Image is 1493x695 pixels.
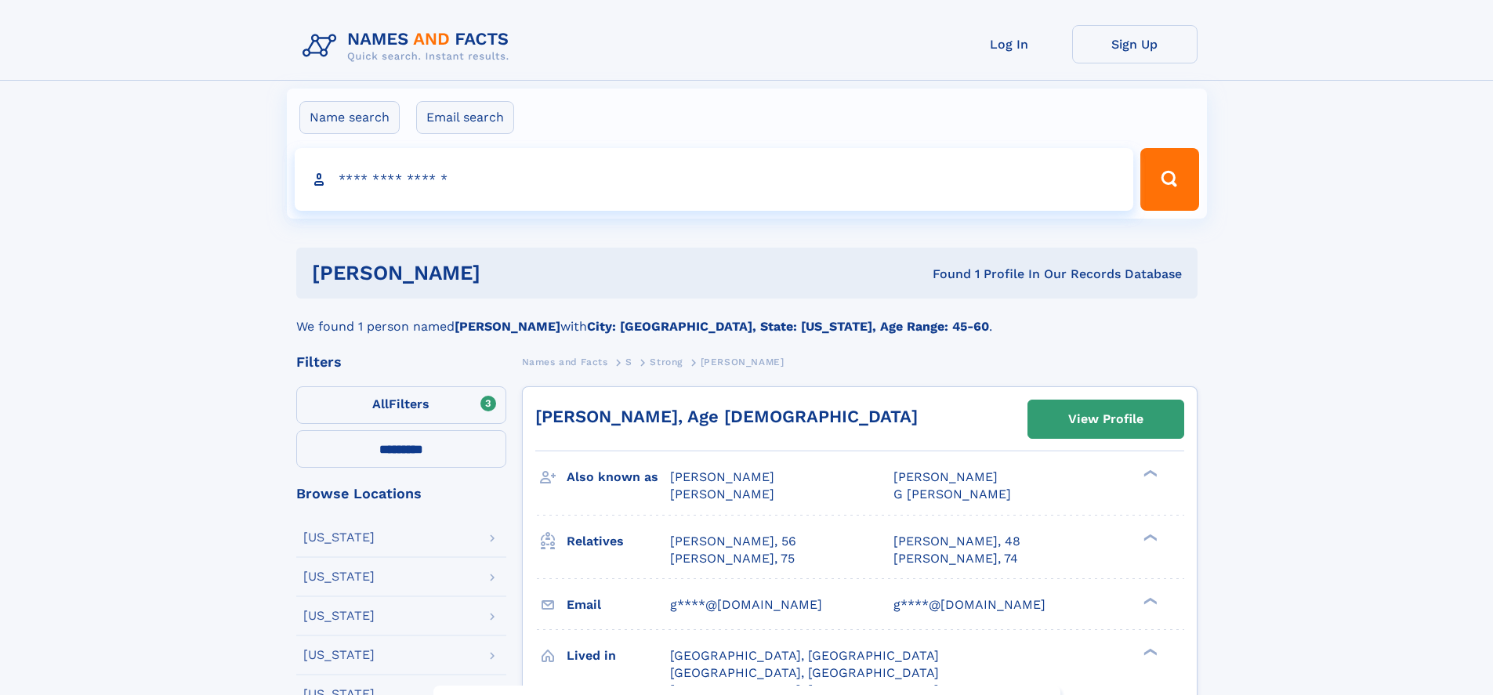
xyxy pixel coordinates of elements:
[296,25,522,67] img: Logo Names and Facts
[893,487,1011,501] span: G [PERSON_NAME]
[893,533,1020,550] a: [PERSON_NAME], 48
[1028,400,1183,438] a: View Profile
[455,319,560,334] b: [PERSON_NAME]
[296,299,1198,336] div: We found 1 person named with .
[1140,532,1158,542] div: ❯
[893,469,998,484] span: [PERSON_NAME]
[295,148,1134,211] input: search input
[416,101,514,134] label: Email search
[535,407,918,426] a: [PERSON_NAME], Age [DEMOGRAPHIC_DATA]
[670,550,795,567] a: [PERSON_NAME], 75
[625,352,632,371] a: S
[567,528,670,555] h3: Relatives
[706,266,1182,283] div: Found 1 Profile In Our Records Database
[567,464,670,490] h3: Also known as
[372,396,389,411] span: All
[625,357,632,367] span: S
[1140,148,1198,211] button: Search Button
[303,610,375,622] div: [US_STATE]
[1140,469,1158,479] div: ❯
[296,386,506,424] label: Filters
[1140,595,1158,606] div: ❯
[893,550,1018,567] a: [PERSON_NAME], 74
[650,352,683,371] a: Strong
[587,319,989,334] b: City: [GEOGRAPHIC_DATA], State: [US_STATE], Age Range: 45-60
[303,531,375,544] div: [US_STATE]
[947,25,1072,63] a: Log In
[312,263,707,283] h1: [PERSON_NAME]
[1140,646,1158,657] div: ❯
[670,487,774,501] span: [PERSON_NAME]
[670,648,939,663] span: [GEOGRAPHIC_DATA], [GEOGRAPHIC_DATA]
[299,101,400,134] label: Name search
[670,469,774,484] span: [PERSON_NAME]
[1072,25,1198,63] a: Sign Up
[650,357,683,367] span: Strong
[303,570,375,583] div: [US_STATE]
[522,352,608,371] a: Names and Facts
[296,487,506,501] div: Browse Locations
[303,649,375,661] div: [US_STATE]
[670,533,796,550] a: [PERSON_NAME], 56
[296,355,506,369] div: Filters
[567,592,670,618] h3: Email
[1068,401,1143,437] div: View Profile
[670,665,939,680] span: [GEOGRAPHIC_DATA], [GEOGRAPHIC_DATA]
[567,643,670,669] h3: Lived in
[701,357,785,367] span: [PERSON_NAME]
